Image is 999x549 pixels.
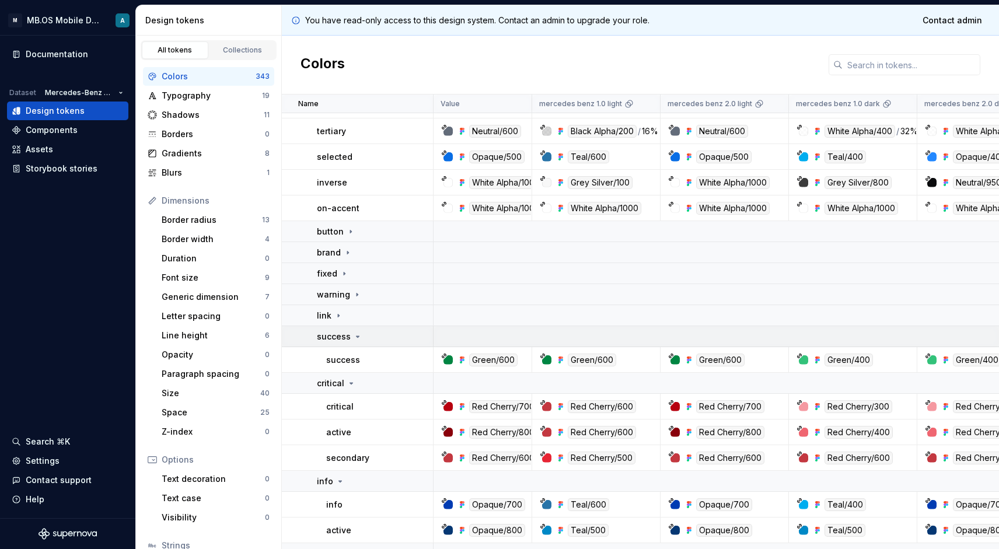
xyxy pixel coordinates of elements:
div: Grey Silver/100 [568,176,633,189]
div: Collections [214,46,272,55]
div: Opaque/800 [469,524,525,537]
div: 0 [265,350,270,359]
div: Teal/400 [825,498,866,511]
button: MMB.OS Mobile Design SystemA [2,8,133,33]
a: Components [7,121,128,139]
div: MB.OS Mobile Design System [27,15,102,26]
div: Shadows [162,109,264,121]
p: critical [317,377,344,389]
div: Typography [162,90,262,102]
div: 4 [265,235,270,244]
div: Text case [162,492,265,504]
button: Search ⌘K [7,432,128,451]
p: info [317,475,333,487]
div: Settings [26,455,60,467]
div: Gradients [162,148,265,159]
div: Red Cherry/300 [825,400,892,413]
div: Blurs [162,167,267,179]
button: Mercedes-Benz 2.0 [40,85,128,101]
a: Generic dimension7 [157,288,274,306]
div: 0 [265,494,270,503]
p: mercedes benz 2.0 light [668,99,752,109]
div: Red Cherry/600 [469,452,537,464]
a: Design tokens [7,102,128,120]
div: 7 [265,292,270,302]
div: 13 [262,215,270,225]
div: 11 [264,110,270,120]
p: active [326,524,351,536]
p: Value [441,99,460,109]
span: Contact admin [923,15,982,26]
div: A [120,16,125,25]
div: 0 [265,130,270,139]
div: Documentation [26,48,88,60]
div: 1 [267,168,270,177]
a: Border radius13 [157,211,274,229]
div: Opaque/700 [469,498,525,511]
div: Options [162,454,270,466]
a: Colors343 [143,67,274,86]
a: Assets [7,140,128,159]
div: Opaque/500 [469,151,525,163]
div: Red Cherry/600 [568,426,636,439]
a: Size40 [157,384,274,403]
a: Storybook stories [7,159,128,178]
a: Borders0 [143,125,274,144]
a: Settings [7,452,128,470]
div: Teal/600 [568,498,609,511]
p: inverse [317,177,347,188]
p: Name [298,99,319,109]
div: Storybook stories [26,163,97,174]
div: Neutral/600 [696,125,748,138]
p: brand [317,247,341,258]
div: White Alpha/400 [825,125,895,138]
a: Space25 [157,403,274,422]
div: Opacity [162,349,265,361]
a: Supernova Logo [39,528,97,540]
div: 25 [260,408,270,417]
div: Search ⌘K [26,436,70,447]
div: White Alpha/1000 [696,176,770,189]
span: Mercedes-Benz 2.0 [45,88,114,97]
div: Opaque/500 [696,151,752,163]
div: 0 [265,513,270,522]
p: You have read-only access to this design system. Contact an admin to upgrade your role. [305,15,649,26]
p: selected [317,151,352,163]
div: Red Cherry/800 [696,426,764,439]
a: Documentation [7,45,128,64]
a: Text decoration0 [157,470,274,488]
div: 0 [265,312,270,321]
div: Teal/400 [825,151,866,163]
div: White Alpha/1000 [469,202,543,215]
input: Search in tokens... [843,54,980,75]
div: 9 [265,273,270,282]
div: Opaque/700 [696,498,752,511]
div: Space [162,407,260,418]
a: Line height6 [157,326,274,345]
button: Contact support [7,471,128,489]
div: Green/400 [825,354,873,366]
div: 32% [900,125,918,138]
div: Teal/500 [568,524,609,537]
p: fixed [317,268,337,279]
div: Red Cherry/600 [696,452,764,464]
div: Visibility [162,512,265,523]
div: / [896,125,899,138]
div: Help [26,494,44,505]
p: button [317,226,344,237]
div: Z-index [162,426,265,438]
a: Border width4 [157,230,274,249]
div: 8 [265,149,270,158]
div: 343 [256,72,270,81]
h2: Colors [301,54,345,75]
div: Design tokens [26,105,85,117]
div: Colors [162,71,256,82]
div: 0 [265,427,270,436]
p: warning [317,289,350,300]
p: on-accent [317,202,359,214]
p: success [326,354,360,366]
div: Dataset [9,88,36,97]
div: 0 [265,254,270,263]
div: Font size [162,272,265,284]
a: Opacity0 [157,345,274,364]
